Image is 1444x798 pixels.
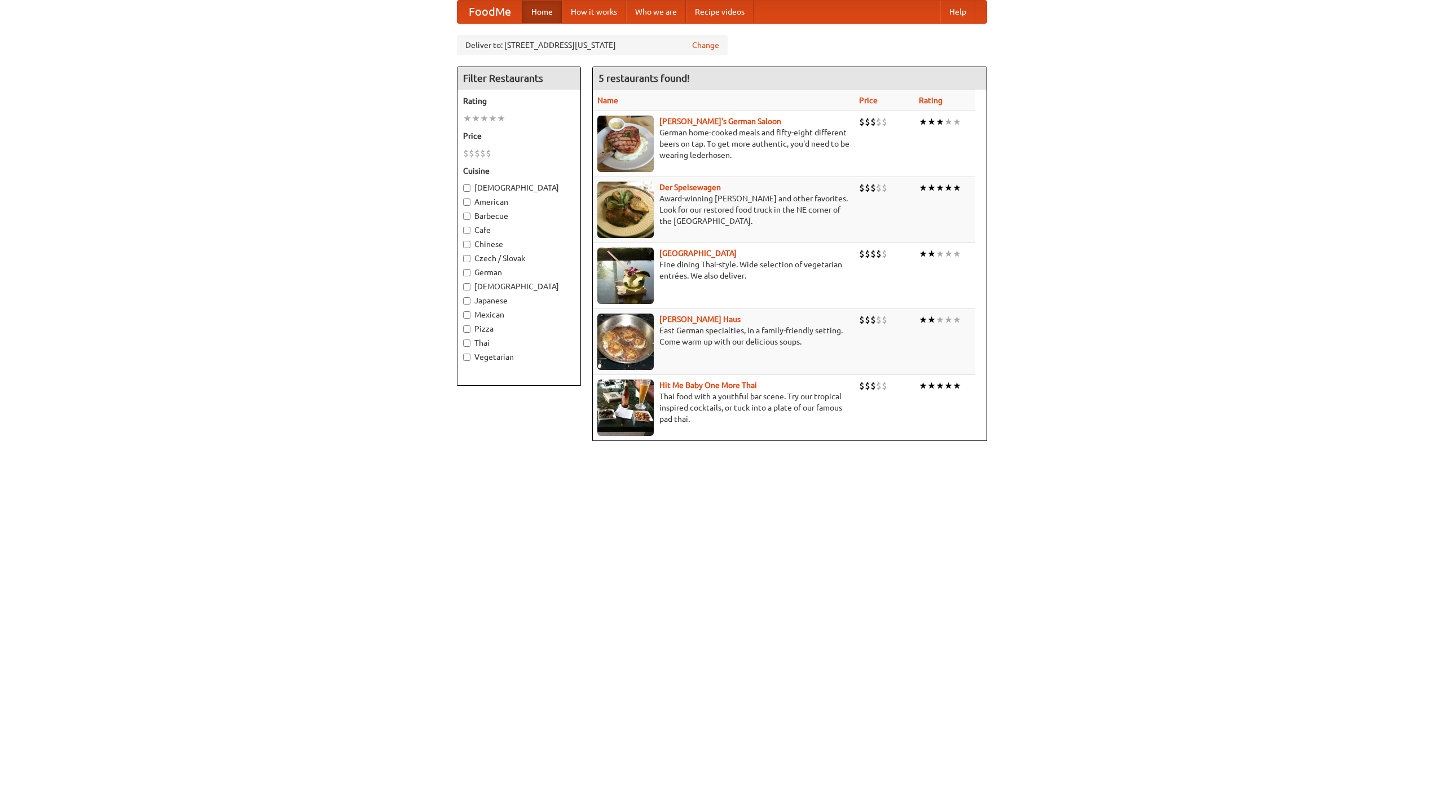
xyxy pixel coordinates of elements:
li: ★ [472,112,480,125]
li: ★ [919,116,927,128]
li: ★ [944,248,953,260]
li: ★ [944,182,953,194]
input: Vegetarian [463,354,470,361]
input: German [463,269,470,276]
input: Mexican [463,311,470,319]
li: ★ [488,112,497,125]
li: $ [486,147,491,160]
a: Der Speisewagen [659,183,721,192]
li: ★ [953,248,961,260]
li: $ [865,182,870,194]
label: Japanese [463,295,575,306]
label: Cafe [463,224,575,236]
input: Cafe [463,227,470,234]
img: satay.jpg [597,248,654,304]
input: American [463,199,470,206]
p: German home-cooked meals and fifty-eight different beers on tap. To get more authentic, you'd nee... [597,127,850,161]
li: ★ [919,248,927,260]
li: $ [876,314,882,326]
input: Barbecue [463,213,470,220]
li: $ [882,182,887,194]
input: Japanese [463,297,470,305]
li: $ [865,380,870,392]
li: ★ [480,112,488,125]
li: $ [870,182,876,194]
li: $ [865,314,870,326]
li: ★ [953,314,961,326]
li: ★ [953,182,961,194]
li: $ [876,248,882,260]
a: Help [940,1,975,23]
li: $ [876,380,882,392]
a: [PERSON_NAME]'s German Saloon [659,117,781,126]
input: Thai [463,340,470,347]
li: $ [882,314,887,326]
p: East German specialties, in a family-friendly setting. Come warm up with our delicious soups. [597,325,850,347]
img: esthers.jpg [597,116,654,172]
label: Vegetarian [463,351,575,363]
li: $ [870,380,876,392]
input: Czech / Slovak [463,255,470,262]
label: Chinese [463,239,575,250]
li: ★ [927,116,936,128]
a: [PERSON_NAME] Haus [659,315,741,324]
li: $ [474,147,480,160]
li: $ [870,248,876,260]
input: Pizza [463,325,470,333]
li: $ [463,147,469,160]
li: ★ [936,380,944,392]
a: How it works [562,1,626,23]
li: $ [865,116,870,128]
li: $ [859,314,865,326]
li: $ [865,248,870,260]
li: ★ [927,248,936,260]
li: ★ [936,182,944,194]
li: ★ [927,182,936,194]
p: Award-winning [PERSON_NAME] and other favorites. Look for our restored food truck in the NE corne... [597,193,850,227]
a: Change [692,39,719,51]
h5: Rating [463,95,575,107]
h4: Filter Restaurants [457,67,580,90]
li: ★ [936,314,944,326]
li: $ [859,182,865,194]
div: Deliver to: [STREET_ADDRESS][US_STATE] [457,35,728,55]
li: ★ [919,380,927,392]
label: Czech / Slovak [463,253,575,264]
label: Thai [463,337,575,349]
li: $ [882,248,887,260]
label: Pizza [463,323,575,334]
li: ★ [919,182,927,194]
a: FoodMe [457,1,522,23]
a: Home [522,1,562,23]
h5: Price [463,130,575,142]
li: $ [859,380,865,392]
li: ★ [944,380,953,392]
input: [DEMOGRAPHIC_DATA] [463,184,470,192]
li: ★ [953,380,961,392]
a: Hit Me Baby One More Thai [659,381,757,390]
li: $ [870,314,876,326]
h5: Cuisine [463,165,575,177]
a: Name [597,96,618,105]
label: Barbecue [463,210,575,222]
label: Mexican [463,309,575,320]
li: $ [870,116,876,128]
a: Price [859,96,878,105]
li: ★ [936,116,944,128]
label: German [463,267,575,278]
ng-pluralize: 5 restaurants found! [598,73,690,83]
li: $ [882,116,887,128]
li: $ [859,116,865,128]
li: ★ [936,248,944,260]
li: $ [882,380,887,392]
li: $ [480,147,486,160]
li: ★ [944,314,953,326]
a: Rating [919,96,943,105]
a: [GEOGRAPHIC_DATA] [659,249,737,258]
li: $ [859,248,865,260]
label: [DEMOGRAPHIC_DATA] [463,281,575,292]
